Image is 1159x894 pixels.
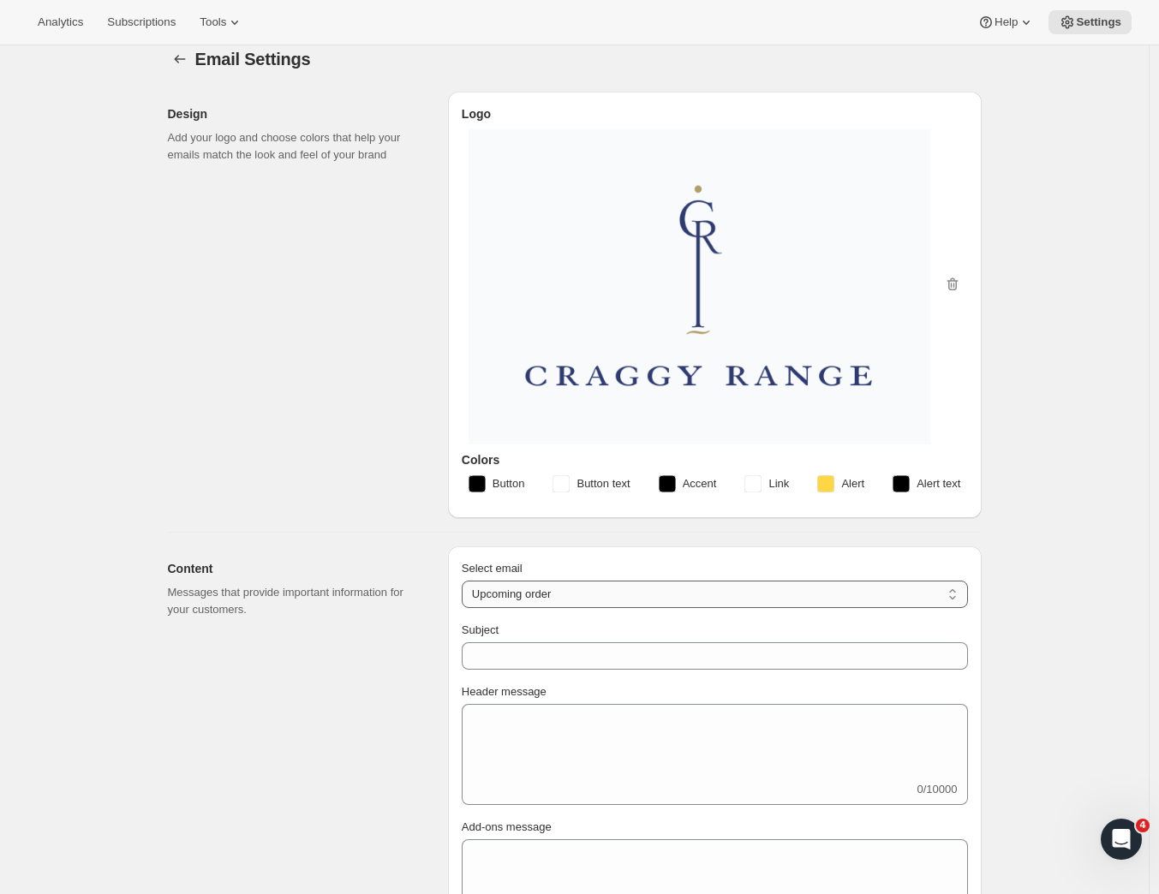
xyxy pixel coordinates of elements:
[168,105,421,122] h2: Design
[882,470,971,498] button: Alert text
[917,475,960,492] span: Alert text
[168,584,421,618] p: Messages that provide important information for your customers.
[462,623,499,636] span: Subject
[458,470,535,498] button: Button
[807,470,875,498] button: Alert
[648,470,727,498] button: Accent
[462,562,523,575] span: Select email
[768,475,789,492] span: Link
[486,146,913,422] img: 8BCB3B90-6C12-4033-8509-8B46BE590424.png
[168,47,192,71] button: Settings
[1076,15,1121,29] span: Settings
[967,10,1045,34] button: Help
[1101,819,1142,860] iframe: Intercom live chat
[107,15,176,29] span: Subscriptions
[195,50,311,69] span: Email Settings
[995,15,1018,29] span: Help
[168,129,421,164] p: Add your logo and choose colors that help your emails match the look and feel of your brand
[462,451,968,468] h3: Colors
[462,105,968,122] h3: Logo
[462,685,547,698] span: Header message
[97,10,186,34] button: Subscriptions
[542,470,640,498] button: Button text
[1136,819,1150,832] span: 4
[200,15,226,29] span: Tools
[841,475,864,492] span: Alert
[462,820,552,833] span: Add-ons message
[577,475,630,492] span: Button text
[493,475,525,492] span: Button
[683,475,717,492] span: Accent
[1048,10,1132,34] button: Settings
[168,560,421,577] h2: Content
[27,10,93,34] button: Analytics
[38,15,83,29] span: Analytics
[734,470,799,498] button: Link
[189,10,254,34] button: Tools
